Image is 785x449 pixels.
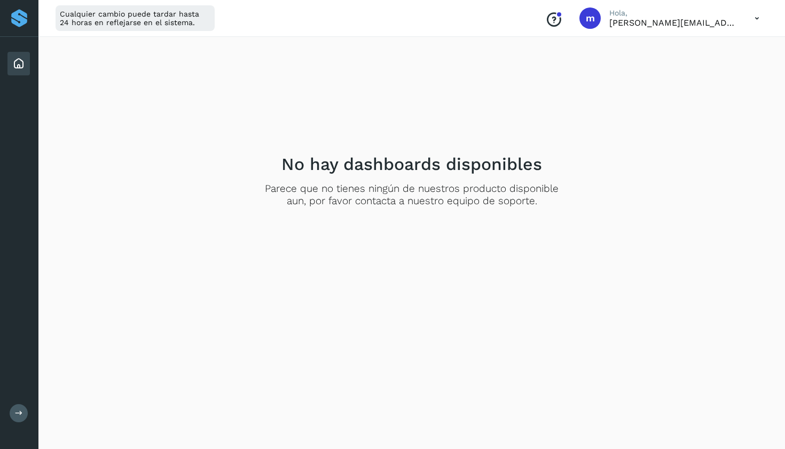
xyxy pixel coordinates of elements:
p: Hola, [609,9,737,18]
div: Cualquier cambio puede tardar hasta 24 horas en reflejarse en el sistema. [56,5,215,31]
p: mariano@lotologisticsmx.com [609,18,737,28]
h2: No hay dashboards disponibles [281,154,542,174]
p: Parece que no tienes ningún de nuestros producto disponible aun, por favor contacta a nuestro equ... [260,183,564,207]
div: Inicio [7,52,30,75]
